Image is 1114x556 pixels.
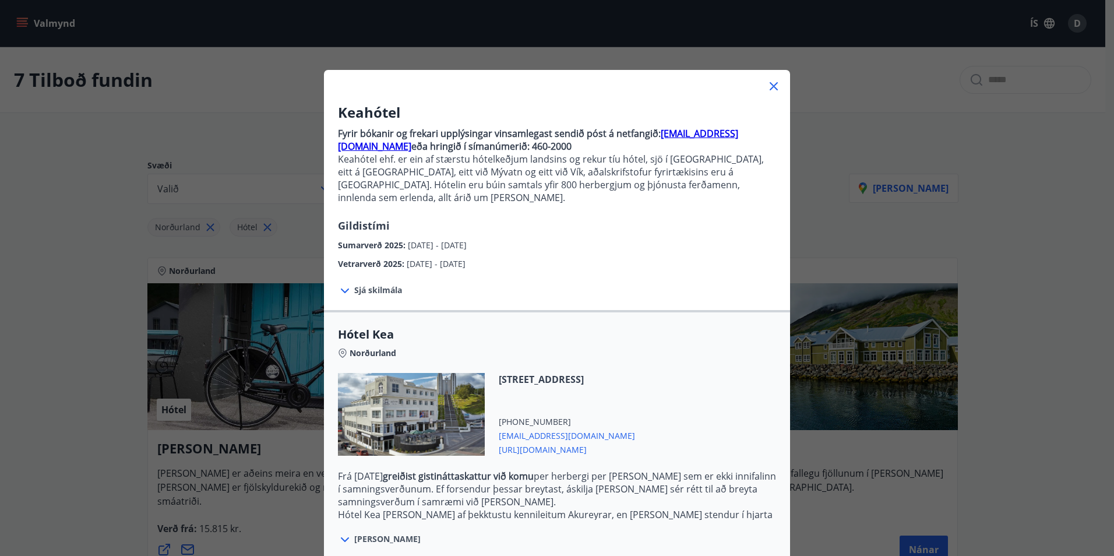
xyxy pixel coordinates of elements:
[354,284,402,296] span: Sjá skilmála
[350,347,396,359] span: Norðurland
[408,240,467,251] span: [DATE] - [DATE]
[338,240,408,251] span: Sumarverð 2025 :
[354,533,421,545] span: [PERSON_NAME]
[499,373,635,386] span: [STREET_ADDRESS]
[338,258,407,269] span: Vetrarverð 2025 :
[499,416,635,428] span: [PHONE_NUMBER]
[338,470,776,508] p: Frá [DATE] per herbergi per [PERSON_NAME] sem er ekki innifalinn í samningsverðunum. Ef forsendur...
[383,470,534,483] strong: greiðist gistináttaskattur við komu
[338,127,738,153] a: [EMAIL_ADDRESS][DOMAIN_NAME]
[338,103,776,122] h3: Keahótel
[338,153,776,204] p: Keahótel ehf. er ein af stærstu hótelkeðjum landsins og rekur tíu hótel, sjö í [GEOGRAPHIC_DATA],...
[407,258,466,269] span: [DATE] - [DATE]
[338,326,776,343] span: Hótel Kea
[338,219,390,233] span: Gildistími
[411,140,572,153] strong: eða hringið í símanúmerið: 460-2000
[499,442,635,456] span: [URL][DOMAIN_NAME]
[499,428,635,442] span: [EMAIL_ADDRESS][DOMAIN_NAME]
[338,127,661,140] strong: Fyrir bókanir og frekari upplýsingar vinsamlegast sendið póst á netfangið:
